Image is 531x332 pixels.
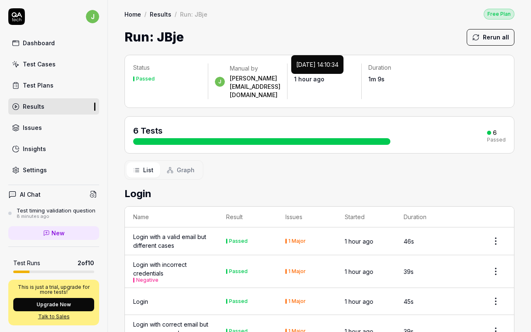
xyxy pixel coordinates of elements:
[150,10,171,18] a: Results
[180,10,207,18] div: Run: JBje
[8,141,99,157] a: Insights
[133,297,148,306] a: Login
[133,126,163,136] span: 6 Tests
[175,10,177,18] div: /
[20,190,41,199] h4: AI Chat
[395,207,455,227] th: Duration
[136,76,155,81] div: Passed
[467,29,514,46] button: Rerun all
[125,207,218,227] th: Name
[230,64,280,73] div: Manual by
[133,260,209,283] div: Login with incorrect credentials
[288,299,306,304] div: 1 Major
[23,60,56,68] div: Test Cases
[23,81,54,90] div: Test Plans
[23,39,55,47] div: Dashboard
[8,56,99,72] a: Test Cases
[177,166,195,174] span: Graph
[124,186,514,201] h2: Login
[229,269,248,274] div: Passed
[124,10,141,18] a: Home
[345,268,373,275] time: 1 hour ago
[23,144,46,153] div: Insights
[136,278,158,283] button: Negative
[288,239,306,244] div: 1 Major
[86,8,99,25] button: j
[144,10,146,18] div: /
[404,238,414,245] time: 46s
[23,123,42,132] div: Issues
[229,239,248,244] div: Passed
[51,229,65,237] span: New
[8,162,99,178] a: Settings
[218,207,277,227] th: Result
[215,77,225,87] span: j
[8,120,99,136] a: Issues
[17,214,95,220] div: 8 minutes ago
[296,60,339,69] div: [DATE] 14:10:34
[143,166,153,174] span: List
[86,10,99,23] span: j
[8,207,99,220] a: Test timing validation question8 minutes ago
[404,298,414,305] time: 45s
[13,285,94,295] p: This is just a trial, upgrade for more tests!
[8,98,99,115] a: Results
[493,129,497,137] div: 6
[368,76,385,83] time: 1m 9s
[484,9,514,20] div: Free Plan
[17,207,95,214] div: Test timing validation question
[8,77,99,93] a: Test Plans
[487,137,506,142] div: Passed
[13,313,94,320] a: Talk to Sales
[133,232,209,250] a: Login with a valid email but different cases
[345,298,373,305] time: 1 hour ago
[8,35,99,51] a: Dashboard
[229,299,248,304] div: Passed
[124,28,184,46] h1: Run: JBje
[13,298,94,311] button: Upgrade Now
[8,226,99,240] a: New
[78,259,94,267] span: 2 of 10
[288,269,306,274] div: 1 Major
[13,259,40,267] h5: Test Runs
[133,260,209,283] a: Login with incorrect credentialsNegative
[368,63,429,72] p: Duration
[345,238,373,245] time: 1 hour ago
[133,63,201,72] p: Status
[23,102,44,111] div: Results
[127,162,160,178] button: List
[336,207,395,227] th: Started
[277,207,336,227] th: Issues
[484,8,514,20] button: Free Plan
[294,76,324,83] time: 1 hour ago
[160,162,201,178] button: Graph
[404,268,414,275] time: 39s
[230,74,280,99] div: [PERSON_NAME][EMAIL_ADDRESS][DOMAIN_NAME]
[23,166,47,174] div: Settings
